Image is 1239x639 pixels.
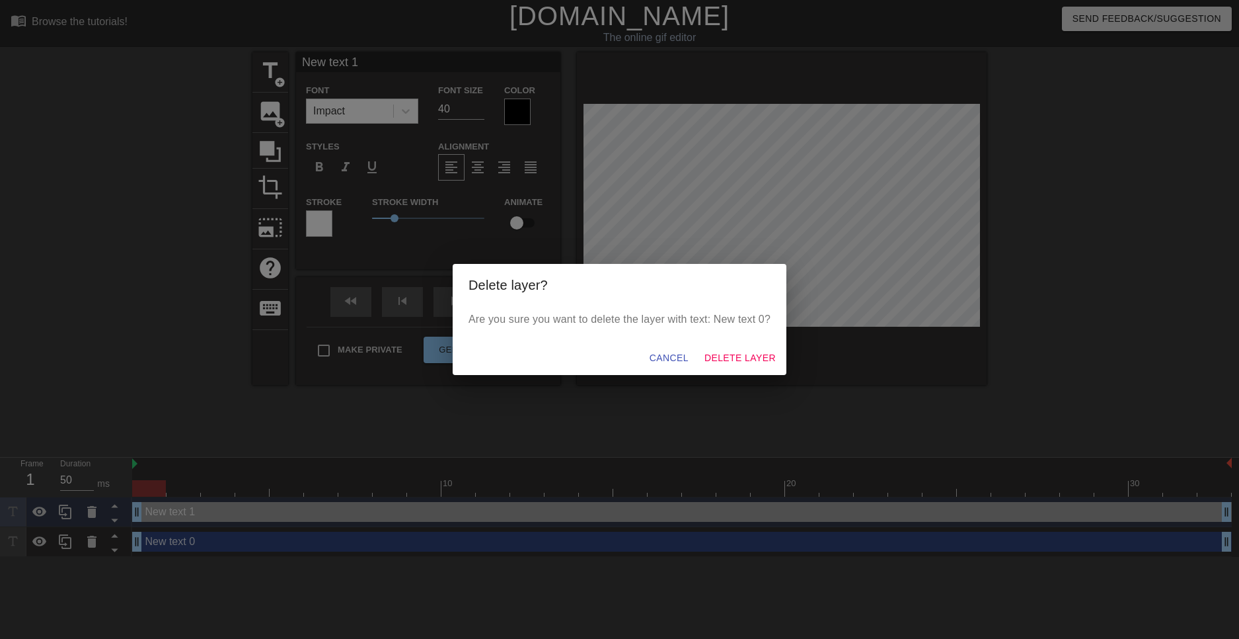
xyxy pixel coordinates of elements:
h2: Delete layer? [469,275,770,296]
button: Cancel [644,346,694,370]
p: Are you sure you want to delete the layer with text: New text 0? [469,312,770,327]
span: Delete Layer [704,350,776,366]
button: Delete Layer [699,346,781,370]
span: Cancel [650,350,689,366]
